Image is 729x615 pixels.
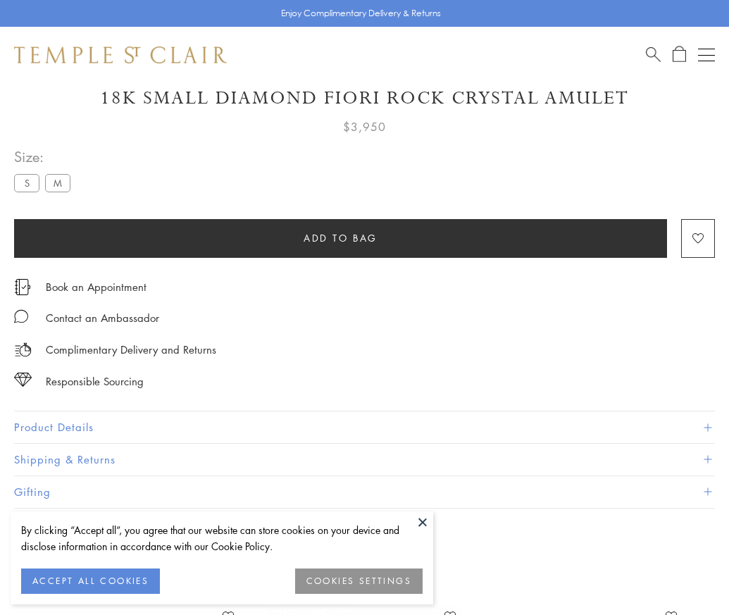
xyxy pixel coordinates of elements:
span: $3,950 [343,118,386,136]
img: Temple St. Clair [14,46,227,63]
img: icon_sourcing.svg [14,373,32,387]
button: COOKIES SETTINGS [295,569,423,594]
button: Product Details [14,411,715,443]
a: Book an Appointment [46,279,147,294]
div: Contact an Ambassador [46,309,159,327]
p: Complimentary Delivery and Returns [46,341,216,359]
button: Gifting [14,476,715,508]
a: Open Shopping Bag [673,46,686,63]
img: icon_delivery.svg [14,341,32,359]
label: S [14,174,39,192]
div: Responsible Sourcing [46,373,144,390]
button: ACCEPT ALL COOKIES [21,569,160,594]
h1: 18K Small Diamond Fiori Rock Crystal Amulet [14,86,715,111]
span: Add to bag [304,230,378,246]
img: MessageIcon-01_2.svg [14,309,28,323]
button: Add to bag [14,219,667,258]
label: M [45,174,70,192]
a: Search [646,46,661,63]
p: Enjoy Complimentary Delivery & Returns [281,6,441,20]
div: By clicking “Accept all”, you agree that our website can store cookies on your device and disclos... [21,522,423,554]
button: Open navigation [698,46,715,63]
img: icon_appointment.svg [14,279,31,295]
span: Size: [14,145,76,168]
button: Shipping & Returns [14,444,715,476]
